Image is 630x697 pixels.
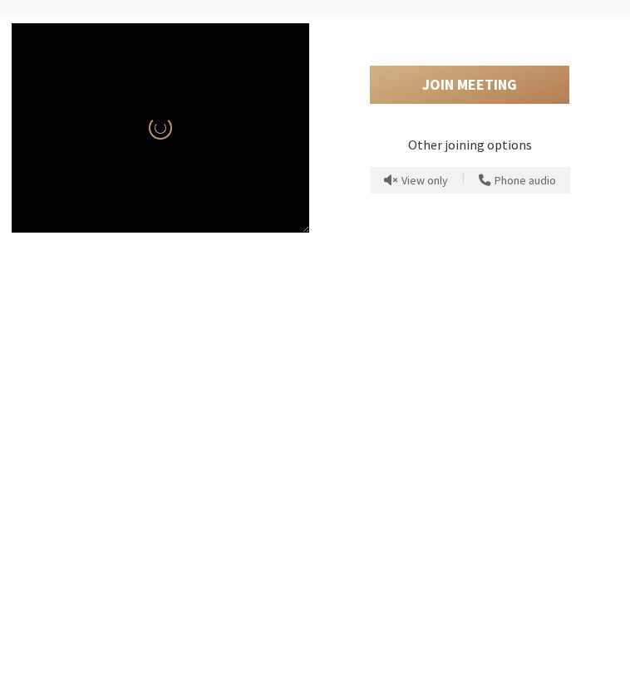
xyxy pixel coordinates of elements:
[401,174,448,187] span: View only
[378,167,454,194] button: Prevent echo when there is already an active mic and speaker in the room.
[370,66,569,104] button: Join Meeting
[321,135,618,155] p: Other joining options
[473,167,562,194] button: Use your phone for mic and speaker while you view the meeting on this device.
[462,169,465,191] span: |
[495,174,556,187] span: Phone audio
